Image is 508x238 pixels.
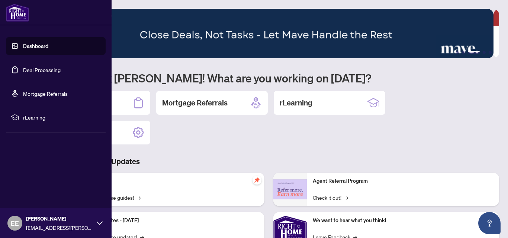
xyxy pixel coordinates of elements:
span: [PERSON_NAME] [26,215,93,223]
h3: Brokerage & Industry Updates [39,156,499,167]
span: rLearning [23,113,100,121]
img: Slide 2 [39,9,493,58]
span: → [344,193,348,202]
a: Check it out!→ [313,193,348,202]
p: Platform Updates - [DATE] [78,216,258,225]
button: 1 [456,51,459,54]
a: Dashboard [23,43,48,49]
img: logo [6,4,29,22]
button: 2 [462,51,465,54]
button: 5 [489,51,492,54]
button: 3 [468,51,480,54]
h1: Welcome back [PERSON_NAME]! What are you working on [DATE]? [39,71,499,85]
a: Deal Processing [23,66,61,73]
span: → [137,193,141,202]
h2: Mortgage Referrals [162,98,228,108]
p: Self-Help [78,177,258,185]
span: EE [11,218,19,228]
p: Agent Referral Program [313,177,493,185]
img: Agent Referral Program [273,179,307,200]
a: Mortgage Referrals [23,90,68,97]
span: [EMAIL_ADDRESS][PERSON_NAME][DOMAIN_NAME] [26,224,93,232]
p: We want to hear what you think! [313,216,493,225]
button: 4 [483,51,486,54]
h2: rLearning [280,98,312,108]
button: Open asap [478,212,501,234]
span: pushpin [253,176,261,185]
